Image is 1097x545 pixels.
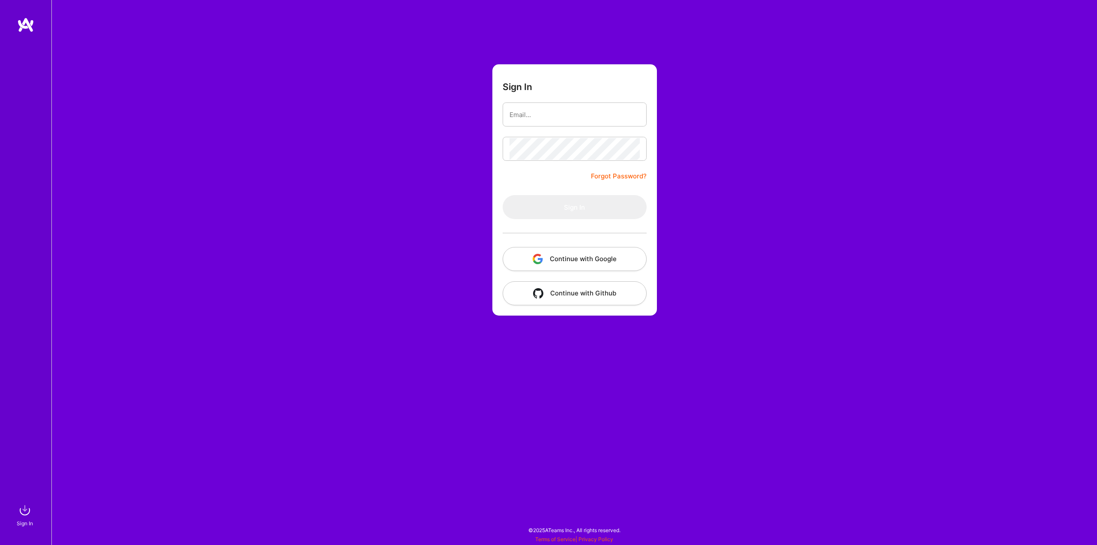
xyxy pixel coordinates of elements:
[533,254,543,264] img: icon
[591,171,647,181] a: Forgot Password?
[535,536,575,542] a: Terms of Service
[18,502,33,528] a: sign inSign In
[535,536,613,542] span: |
[51,519,1097,541] div: © 2025 ATeams Inc., All rights reserved.
[16,502,33,519] img: sign in
[533,288,543,298] img: icon
[503,81,532,92] h3: Sign In
[578,536,613,542] a: Privacy Policy
[503,247,647,271] button: Continue with Google
[17,17,34,33] img: logo
[510,104,640,126] input: Email...
[17,519,33,528] div: Sign In
[503,281,647,305] button: Continue with Github
[503,195,647,219] button: Sign In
